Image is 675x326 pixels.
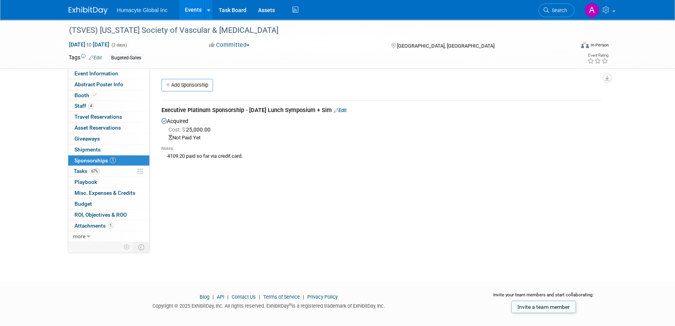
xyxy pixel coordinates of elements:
a: Budget [68,199,149,209]
span: Shipments [74,146,101,153]
span: | [257,294,262,300]
span: ROI, Objectives & ROO [74,212,127,218]
span: Tasks [74,168,100,174]
div: In-Person [590,42,608,48]
span: Staff [74,103,94,109]
span: [DATE] [DATE] [69,41,110,48]
span: Giveaways [74,135,100,142]
sup: ® [289,303,292,307]
div: Copyright © 2025 ExhibitDay, Inc. All rights reserved. ExhibitDay is a registered trademark of Ex... [69,301,469,310]
img: Adrian Diazgonsen [585,3,599,18]
td: Personalize Event Tab Strip [120,242,134,252]
a: Add Sponsorship [161,79,213,91]
a: Tasks67% [68,166,149,176]
span: Misc. Expenses & Credits [74,190,135,196]
a: Privacy Policy [307,294,338,300]
span: Humacyte Global Inc [117,7,168,13]
a: Blog [200,294,209,300]
span: Event Information [74,70,118,77]
a: Edit [334,107,347,113]
div: Event Format [528,41,609,52]
span: Budget [74,201,92,207]
span: | [225,294,230,300]
span: | [211,294,216,300]
a: Terms of Service [263,294,300,300]
span: (2 days) [111,43,127,48]
a: Giveaways [68,134,149,144]
span: [GEOGRAPHIC_DATA], [GEOGRAPHIC_DATA] [397,43,494,49]
a: API [217,294,224,300]
a: more [68,231,149,242]
div: 4109.20 paid so far via credit card. [161,152,601,160]
span: 1 [110,157,116,163]
div: Not Paid Yet [168,134,601,142]
span: 4 [88,103,94,109]
span: Abstract Poster Info [74,81,123,87]
a: Playbook [68,177,149,187]
div: (TSVES) [US_STATE] Society of Vascular & [MEDICAL_DATA] [66,23,563,37]
div: Notes: [161,146,601,152]
a: Travel Reservations [68,112,149,122]
a: Misc. Expenses & Credits [68,188,149,198]
span: to [85,41,93,48]
span: Cost: $ [168,126,186,133]
img: Format-Inperson.png [581,42,589,48]
div: Event Rating [587,53,608,57]
span: Playbook [74,179,97,185]
a: Contact Us [232,294,256,300]
a: Edit [89,55,102,61]
span: Travel Reservations [74,114,122,120]
a: Event Information [68,68,149,79]
button: Committed [206,41,253,49]
a: Invite a team member [511,301,576,313]
span: Sponsorships [74,157,116,164]
a: Asset Reservations [68,123,149,133]
i: Booth reservation complete [93,93,97,97]
span: 25,000.00 [168,126,214,133]
img: ExhibitDay [69,7,108,14]
a: Abstract Poster Info [68,79,149,90]
a: Staff4 [68,101,149,111]
div: Invite your team members and start collaborating: [481,292,607,303]
a: Search [539,4,574,17]
div: Executive Platinum Sponsorship - [DATE] Lunch Symposium + Sim [161,106,601,116]
span: Asset Reservations [74,125,121,131]
div: Bugeted-Sales [109,54,144,62]
span: Attachments [74,223,113,229]
a: Booth [68,90,149,101]
span: more [73,233,85,239]
a: Sponsorships1 [68,155,149,166]
td: Toggle Event Tabs [133,242,149,252]
span: 1 [108,223,113,228]
span: 67% [89,168,100,174]
a: Attachments1 [68,221,149,231]
div: Acquired [161,116,601,162]
a: Shipments [68,144,149,155]
a: ROI, Objectives & ROO [68,210,149,220]
span: Booth [74,92,98,98]
span: | [301,294,306,300]
td: Tags [69,53,102,62]
span: Search [549,7,567,13]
